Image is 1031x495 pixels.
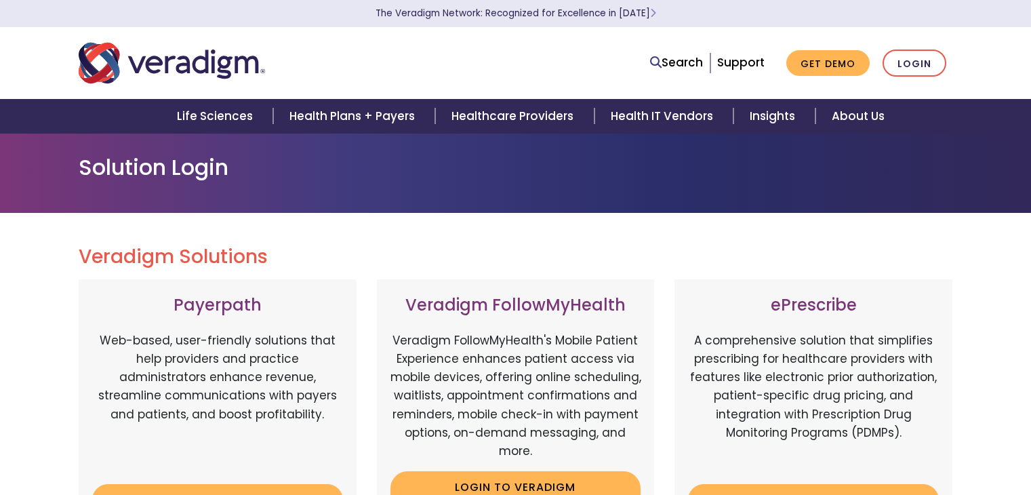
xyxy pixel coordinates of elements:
a: Healthcare Providers [435,99,594,134]
h1: Solution Login [79,155,953,180]
a: Health IT Vendors [594,99,733,134]
h2: Veradigm Solutions [79,245,953,269]
h3: Veradigm FollowMyHealth [390,296,641,315]
a: Get Demo [786,50,870,77]
span: Learn More [650,7,656,20]
a: Health Plans + Payers [273,99,435,134]
a: About Us [815,99,901,134]
a: Login [883,49,946,77]
img: Veradigm logo [79,41,265,85]
a: The Veradigm Network: Recognized for Excellence in [DATE]Learn More [376,7,656,20]
h3: ePrescribe [688,296,939,315]
p: A comprehensive solution that simplifies prescribing for healthcare providers with features like ... [688,332,939,474]
p: Web-based, user-friendly solutions that help providers and practice administrators enhance revenu... [92,332,343,474]
a: Insights [733,99,815,134]
h3: Payerpath [92,296,343,315]
a: Search [650,54,703,72]
a: Support [717,54,765,71]
a: Life Sciences [161,99,273,134]
p: Veradigm FollowMyHealth's Mobile Patient Experience enhances patient access via mobile devices, o... [390,332,641,460]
